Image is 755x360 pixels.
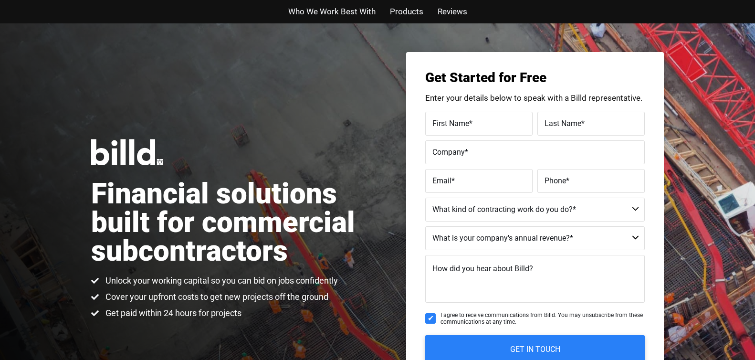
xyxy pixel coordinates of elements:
span: Phone [545,176,566,185]
a: Products [390,5,423,19]
h3: Get Started for Free [425,71,645,85]
a: Reviews [438,5,467,19]
span: Email [432,176,451,185]
span: How did you hear about Billd? [432,264,533,273]
span: Cover your upfront costs to get new projects off the ground [103,291,328,303]
span: First Name [432,118,469,127]
input: I agree to receive communications from Billd. You may unsubscribe from these communications at an... [425,313,436,324]
span: Get paid within 24 hours for projects [103,307,241,319]
a: Who We Work Best With [288,5,376,19]
span: I agree to receive communications from Billd. You may unsubscribe from these communications at an... [440,312,645,326]
p: Enter your details below to speak with a Billd representative. [425,94,645,102]
h1: Financial solutions built for commercial subcontractors [91,180,377,265]
span: Company [432,147,465,156]
span: Unlock your working capital so you can bid on jobs confidently [103,275,338,286]
span: Last Name [545,118,581,127]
